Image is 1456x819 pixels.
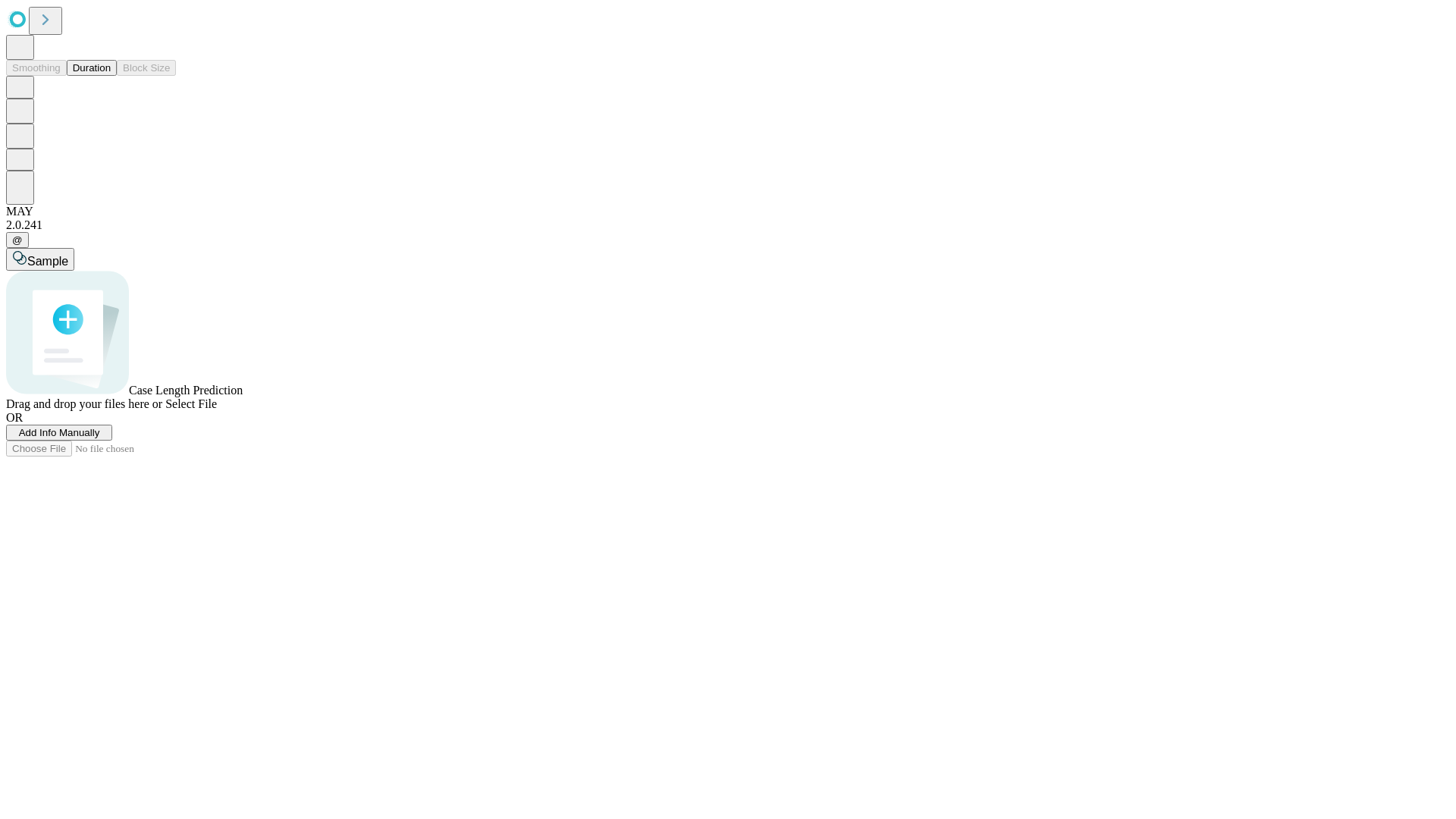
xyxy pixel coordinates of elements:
[6,60,67,76] button: Smoothing
[27,255,68,268] span: Sample
[6,425,112,441] button: Add Info Manually
[6,397,162,410] span: Drag and drop your files here or
[12,234,23,246] span: @
[67,60,117,76] button: Duration
[117,60,176,76] button: Block Size
[6,232,29,248] button: @
[19,427,100,438] span: Add Info Manually
[6,248,74,271] button: Sample
[165,397,217,410] span: Select File
[6,411,23,424] span: OR
[129,384,243,397] span: Case Length Prediction
[6,218,1450,232] div: 2.0.241
[6,205,1450,218] div: MAY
